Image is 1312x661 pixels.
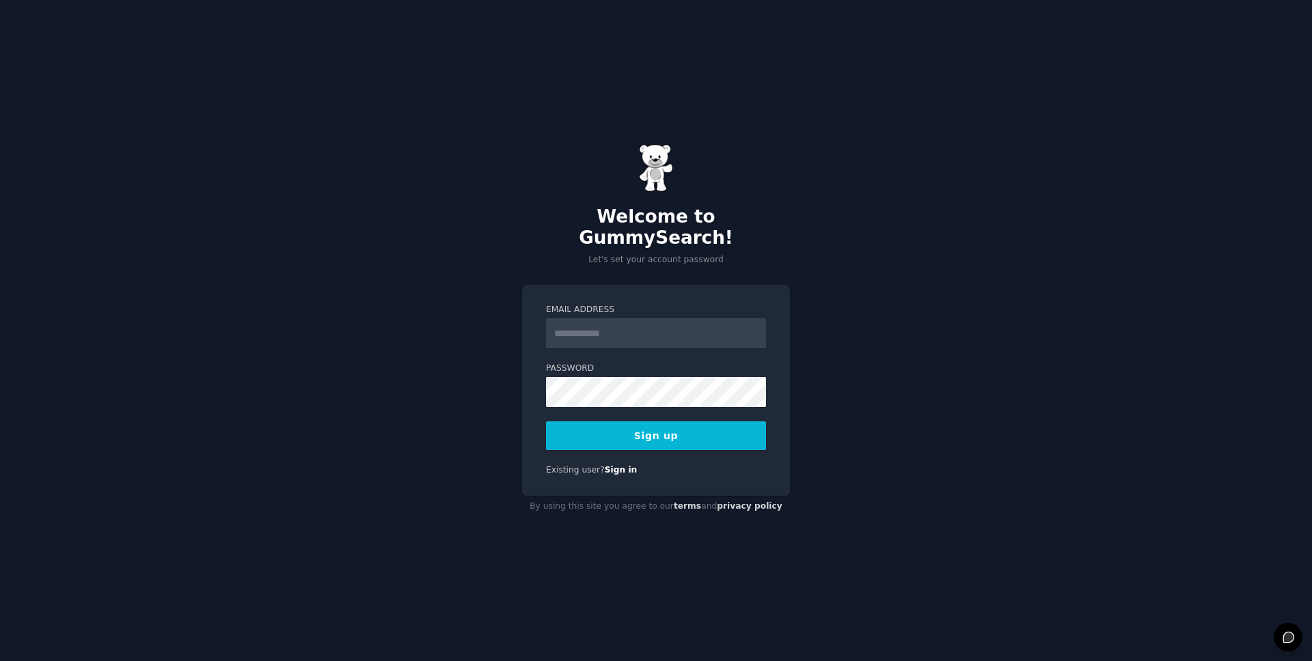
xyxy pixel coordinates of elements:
button: Sign up [546,421,766,450]
p: Let's set your account password [522,254,790,266]
label: Email Address [546,304,766,316]
img: Gummy Bear [639,144,673,192]
label: Password [546,363,766,375]
div: By using this site you agree to our and [522,496,790,518]
a: privacy policy [717,501,782,511]
a: terms [674,501,701,511]
h2: Welcome to GummySearch! [522,206,790,249]
a: Sign in [605,465,638,475]
span: Existing user? [546,465,605,475]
